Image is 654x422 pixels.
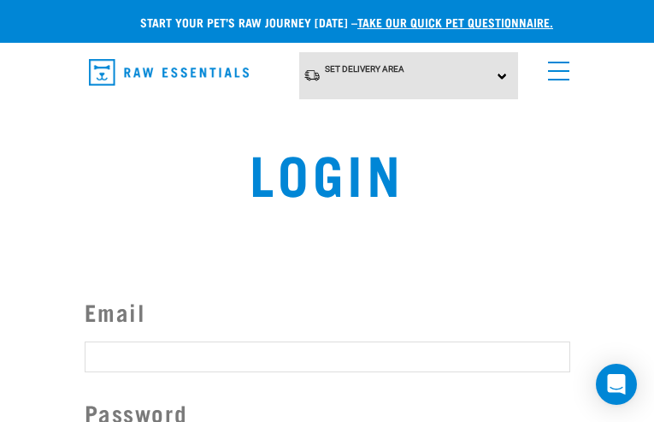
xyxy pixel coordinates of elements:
img: van-moving.png [303,68,321,82]
a: menu [539,51,570,82]
label: Email [85,294,570,330]
img: Raw Essentials Logo [89,59,249,86]
h1: Login [85,141,570,203]
div: Open Intercom Messenger [596,364,637,405]
span: Set Delivery Area [325,64,404,74]
a: take our quick pet questionnaire. [357,19,553,25]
